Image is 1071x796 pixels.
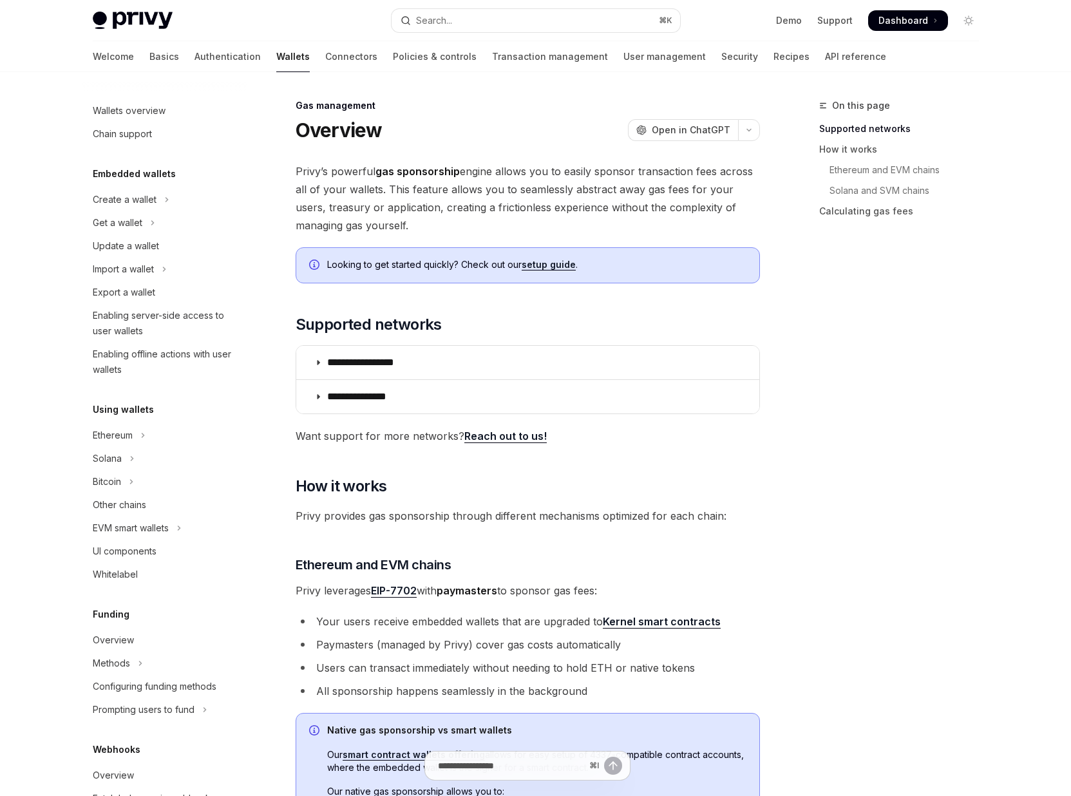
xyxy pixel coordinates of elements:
div: Methods [93,656,130,671]
div: EVM smart wallets [93,520,169,536]
h1: Overview [296,118,383,142]
a: Enabling offline actions with user wallets [82,343,247,381]
div: Enabling offline actions with user wallets [93,346,240,377]
div: Chain support [93,126,152,142]
svg: Info [309,725,322,738]
a: How it works [819,139,989,160]
a: Enabling server-side access to user wallets [82,304,247,343]
a: Policies & controls [393,41,477,72]
a: UI components [82,540,247,563]
strong: gas sponsorship [375,165,460,178]
div: Solana [93,451,122,466]
span: ⌘ K [659,15,672,26]
div: Update a wallet [93,238,159,254]
div: Configuring funding methods [93,679,216,694]
span: Ethereum and EVM chains [296,556,451,574]
a: Recipes [773,41,810,72]
button: Toggle EVM smart wallets section [82,516,247,540]
div: Overview [93,768,134,783]
h5: Embedded wallets [93,166,176,182]
a: setup guide [522,259,576,270]
div: Wallets overview [93,103,166,118]
a: Other chains [82,493,247,516]
button: Toggle Prompting users to fund section [82,698,247,721]
a: Support [817,14,853,27]
div: Gas management [296,99,760,112]
span: Privy leverages with to sponsor gas fees: [296,582,760,600]
div: UI components [93,544,156,559]
div: Get a wallet [93,215,142,231]
button: Toggle Get a wallet section [82,211,247,234]
a: Basics [149,41,179,72]
a: Demo [776,14,802,27]
a: EIP-7702 [371,584,417,598]
a: Supported networks [819,118,989,139]
a: Solana and SVM chains [819,180,989,201]
button: Toggle Create a wallet section [82,188,247,211]
a: Transaction management [492,41,608,72]
button: Toggle Solana section [82,447,247,470]
div: Export a wallet [93,285,155,300]
a: Export a wallet [82,281,247,304]
div: Import a wallet [93,261,154,277]
a: Wallets [276,41,310,72]
button: Toggle Ethereum section [82,424,247,447]
span: Dashboard [878,14,928,27]
div: Overview [93,632,134,648]
li: Your users receive embedded wallets that are upgraded to [296,612,760,630]
a: Security [721,41,758,72]
input: Ask a question... [438,752,584,780]
li: All sponsorship happens seamlessly in the background [296,682,760,700]
a: Reach out to us! [464,430,547,443]
li: Users can transact immediately without needing to hold ETH or native tokens [296,659,760,677]
a: Whitelabel [82,563,247,586]
div: Search... [416,13,452,28]
button: Send message [604,757,622,775]
span: Supported networks [296,314,442,335]
h5: Funding [93,607,129,622]
button: Open search [392,9,680,32]
a: Calculating gas fees [819,201,989,222]
span: Looking to get started quickly? Check out our . [327,258,746,271]
a: Chain support [82,122,247,146]
a: Configuring funding methods [82,675,247,698]
a: Update a wallet [82,234,247,258]
strong: paymasters [437,584,497,597]
div: Create a wallet [93,192,156,207]
span: Open in ChatGPT [652,124,730,137]
h5: Webhooks [93,742,140,757]
button: Toggle Methods section [82,652,247,675]
div: Prompting users to fund [93,702,194,717]
h5: Using wallets [93,402,154,417]
a: Ethereum and EVM chains [819,160,989,180]
button: Open in ChatGPT [628,119,738,141]
li: Paymasters (managed by Privy) cover gas costs automatically [296,636,760,654]
span: Privy’s powerful engine allows you to easily sponsor transaction fees across all of your wallets.... [296,162,760,234]
a: API reference [825,41,886,72]
a: Connectors [325,41,377,72]
a: Overview [82,764,247,787]
button: Toggle Bitcoin section [82,470,247,493]
div: Whitelabel [93,567,138,582]
span: Privy provides gas sponsorship through different mechanisms optimized for each chain: [296,507,760,525]
button: Toggle Import a wallet section [82,258,247,281]
span: How it works [296,476,387,497]
div: Bitcoin [93,474,121,489]
a: Kernel smart contracts [603,615,721,629]
span: On this page [832,98,890,113]
img: light logo [93,12,173,30]
a: User management [623,41,706,72]
strong: Native gas sponsorship vs smart wallets [327,725,512,735]
div: Enabling server-side access to user wallets [93,308,240,339]
svg: Info [309,260,322,272]
a: Welcome [93,41,134,72]
a: Overview [82,629,247,652]
a: Dashboard [868,10,948,31]
span: Want support for more networks? [296,427,760,445]
div: Other chains [93,497,146,513]
a: Authentication [194,41,261,72]
a: Wallets overview [82,99,247,122]
button: Toggle dark mode [958,10,979,31]
div: Ethereum [93,428,133,443]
